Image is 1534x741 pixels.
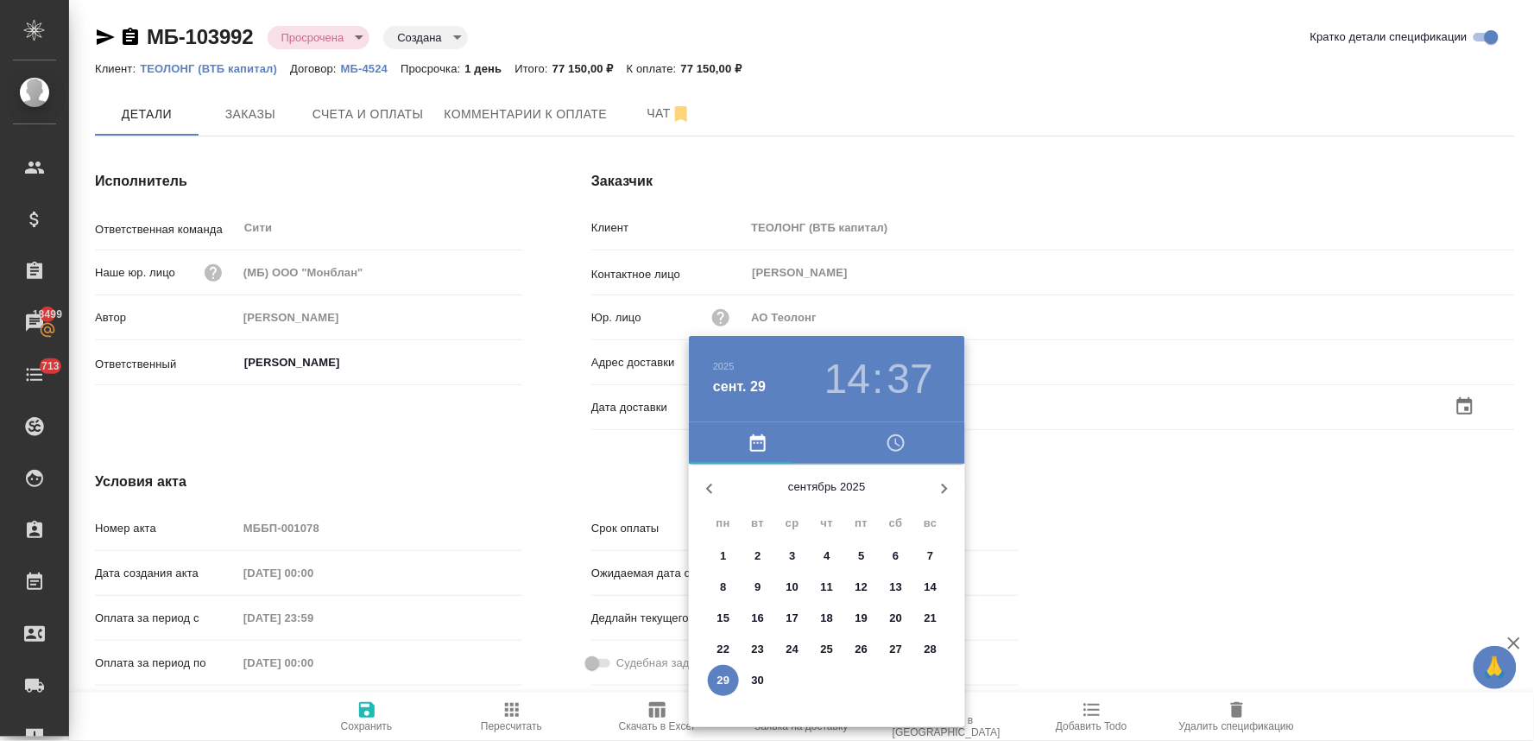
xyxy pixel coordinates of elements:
[846,515,877,532] span: пт
[925,579,937,596] p: 14
[811,541,843,572] button: 4
[708,541,739,572] button: 1
[742,603,773,634] button: 16
[777,634,808,665] button: 24
[915,603,946,634] button: 21
[742,572,773,603] button: 9
[717,641,730,658] p: 22
[881,541,912,572] button: 6
[858,548,864,565] p: 5
[821,641,834,658] p: 25
[713,361,735,371] button: 2025
[708,665,739,696] button: 29
[752,610,765,627] p: 16
[855,610,868,627] p: 19
[742,634,773,665] button: 23
[811,572,843,603] button: 11
[915,515,946,532] span: вс
[881,572,912,603] button: 13
[708,634,739,665] button: 22
[786,610,799,627] p: 17
[824,355,870,403] button: 14
[752,641,765,658] p: 23
[777,572,808,603] button: 10
[821,610,834,627] p: 18
[752,672,765,689] p: 30
[789,548,795,565] p: 3
[786,579,799,596] p: 10
[720,579,726,596] p: 8
[777,541,808,572] button: 3
[846,572,877,603] button: 12
[890,579,903,596] p: 13
[708,572,739,603] button: 8
[890,641,903,658] p: 27
[890,610,903,627] p: 20
[915,572,946,603] button: 14
[893,548,899,565] p: 6
[742,541,773,572] button: 2
[915,634,946,665] button: 28
[846,541,877,572] button: 5
[821,579,834,596] p: 11
[811,603,843,634] button: 18
[786,641,799,658] p: 24
[881,603,912,634] button: 20
[925,610,937,627] p: 21
[915,541,946,572] button: 7
[777,515,808,532] span: ср
[925,641,937,658] p: 28
[855,579,868,596] p: 12
[754,548,761,565] p: 2
[708,515,739,532] span: пн
[730,478,924,496] p: сентябрь 2025
[887,355,933,403] button: 37
[846,603,877,634] button: 19
[872,355,883,403] h3: :
[811,515,843,532] span: чт
[824,548,830,565] p: 4
[881,515,912,532] span: сб
[777,603,808,634] button: 17
[846,634,877,665] button: 26
[742,665,773,696] button: 30
[855,641,868,658] p: 26
[742,515,773,532] span: вт
[717,672,730,689] p: 29
[881,634,912,665] button: 27
[754,579,761,596] p: 9
[811,634,843,665] button: 25
[708,603,739,634] button: 15
[713,377,767,397] button: сент. 29
[717,610,730,627] p: 15
[720,548,726,565] p: 1
[927,548,933,565] p: 7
